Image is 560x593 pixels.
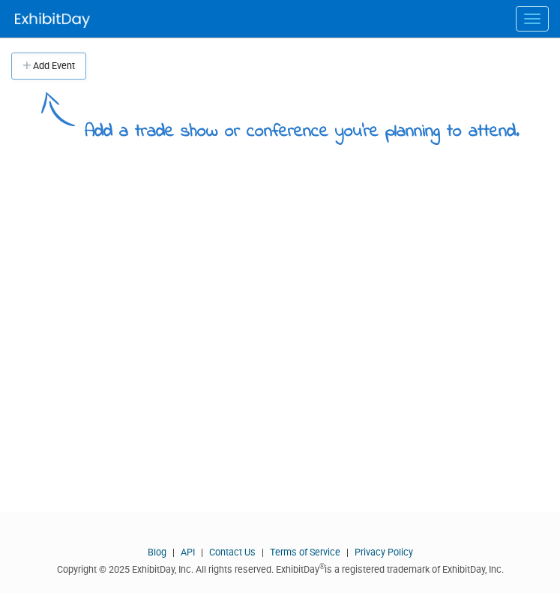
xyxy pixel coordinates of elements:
span: | [343,546,352,558]
span: | [258,546,268,558]
button: Menu [516,6,549,32]
button: Add Event [11,53,86,80]
span: | [197,546,207,558]
span: | [169,546,178,558]
div: Add a trade show or conference you're planning to attend. [85,108,520,145]
a: Contact Us [209,546,256,558]
a: API [181,546,195,558]
a: Blog [148,546,166,558]
a: Privacy Policy [355,546,413,558]
sup: ® [319,562,325,570]
a: Terms of Service [270,546,340,558]
img: ExhibitDay [15,13,90,28]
